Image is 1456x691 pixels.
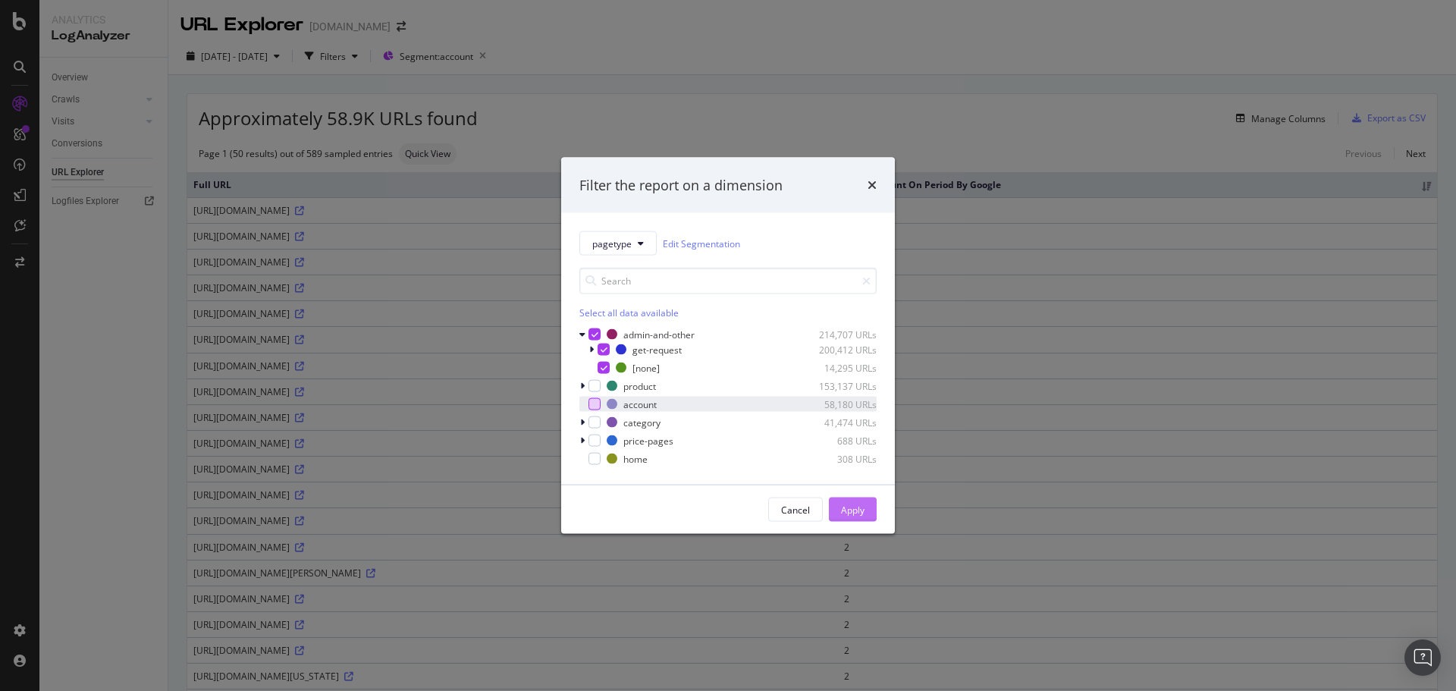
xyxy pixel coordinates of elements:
[623,434,673,447] div: price-pages
[802,416,877,429] div: 41,474 URLs
[868,175,877,195] div: times
[561,157,895,534] div: modal
[623,328,695,341] div: admin-and-other
[623,379,656,392] div: product
[781,503,810,516] div: Cancel
[632,343,682,356] div: get-request
[579,268,877,294] input: Search
[768,498,823,522] button: Cancel
[802,361,877,374] div: 14,295 URLs
[802,397,877,410] div: 58,180 URLs
[632,361,660,374] div: [none]
[623,452,648,465] div: home
[663,235,740,251] a: Edit Segmentation
[579,306,877,319] div: Select all data available
[802,379,877,392] div: 153,137 URLs
[829,498,877,522] button: Apply
[841,503,864,516] div: Apply
[623,416,661,429] div: category
[802,434,877,447] div: 688 URLs
[579,231,657,256] button: pagetype
[802,328,877,341] div: 214,707 URLs
[579,175,783,195] div: Filter the report on a dimension
[802,343,877,356] div: 200,412 URLs
[802,452,877,465] div: 308 URLs
[592,237,632,250] span: pagetype
[623,397,657,410] div: account
[1404,639,1441,676] div: Open Intercom Messenger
